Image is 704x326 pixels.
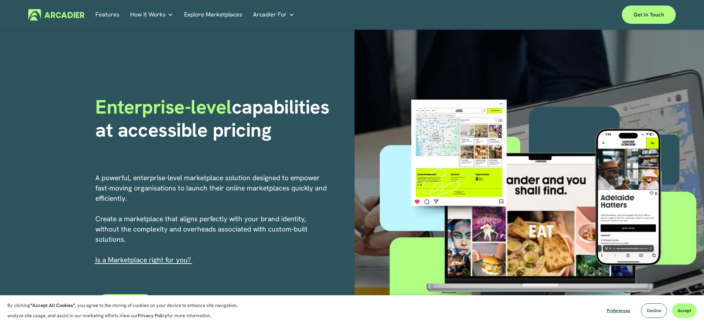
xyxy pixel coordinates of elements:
a: Get in touch [622,5,676,24]
span: Enterprise-level [95,94,232,119]
strong: “Accept All Cookies” [30,302,75,308]
a: s a Marketplace right for you? [97,255,191,264]
span: Decline [647,308,661,314]
a: Contact Us [95,294,155,316]
a: Features [95,9,120,21]
img: Arcadier [28,9,84,21]
span: How It Works [130,10,166,20]
button: Preferences [601,303,636,318]
p: By clicking , you agree to the storing of cookies on your device to enhance site navigation, anal... [7,300,246,321]
iframe: Chat Widget [667,291,704,326]
button: Decline [641,303,667,318]
a: Explore Marketplaces [184,9,242,21]
a: folder dropdown [130,9,173,21]
span: Preferences [607,308,630,314]
span: Arcadier For [253,10,287,20]
span: I [95,255,191,264]
strong: capabilities at accessible pricing [95,94,334,142]
a: folder dropdown [253,9,294,21]
a: Privacy Policy [138,312,167,319]
p: A powerful, enterprise-level marketplace solution designed to empower fast-moving organisations t... [95,173,328,265]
